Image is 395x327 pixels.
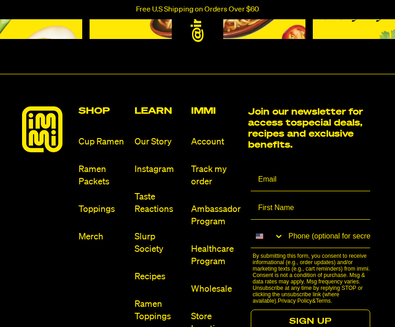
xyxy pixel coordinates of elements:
img: United States [256,233,263,240]
a: Wholesale [191,283,241,295]
a: Ramen Toppings [135,298,184,323]
a: Instagram [135,163,184,176]
h2: Learn [135,106,184,116]
a: Track my order [191,163,241,188]
a: Recipes [135,271,184,283]
p: Free U.S Shipping on Orders Over $60 [136,6,259,14]
h2: Shop [79,106,128,116]
a: Ambassador Program [191,203,241,228]
a: Cup Ramen [79,136,128,148]
a: Ramen Packets [79,163,128,188]
h2: Immi [191,106,241,116]
a: Toppings [79,203,128,216]
a: Healthcare Program [191,243,241,268]
input: Email [251,168,370,191]
button: Search Countries [251,225,284,247]
input: Phone (optional for secret deals) [284,225,370,248]
p: By submitting this form, you consent to receive informational (e.g., order updates) and/or market... [253,253,373,304]
a: Account [191,136,241,148]
img: immieats [22,106,62,152]
a: Privacy Policy [278,298,312,304]
a: Terms [316,298,331,304]
a: Slurp Society [135,231,184,255]
input: First Name [251,197,370,220]
a: Our Story [135,136,184,148]
h2: Join our newsletter for access to special deals, recipes and exclusive benefits. [248,106,373,150]
a: Merch [79,231,128,243]
a: Taste Reactions [135,191,184,216]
